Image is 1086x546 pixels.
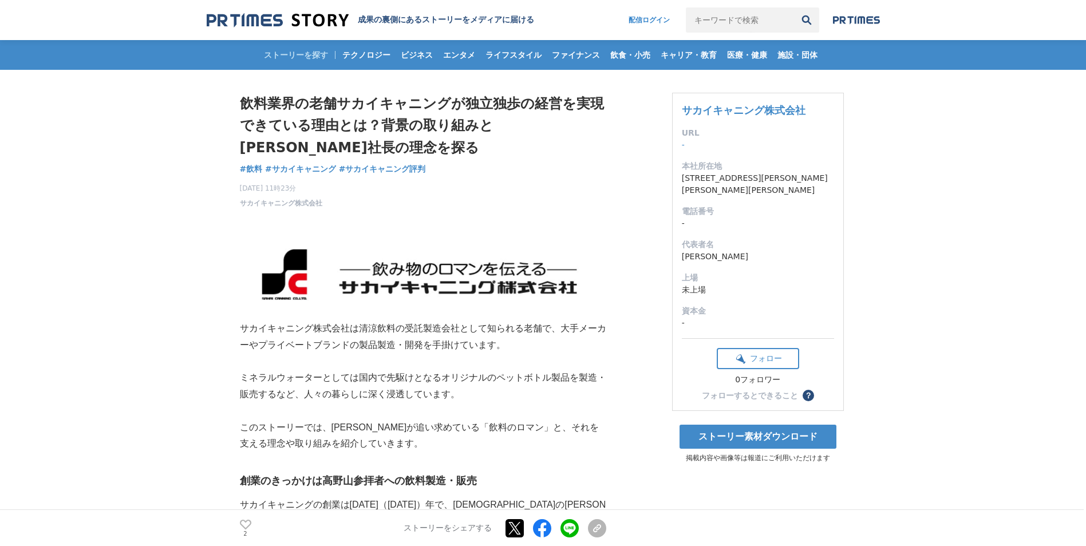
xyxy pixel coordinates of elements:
[265,163,336,175] a: #サカイキャニング
[682,172,834,196] dd: [STREET_ADDRESS][PERSON_NAME][PERSON_NAME][PERSON_NAME]
[547,50,605,60] span: ファイナンス
[396,50,437,60] span: ビジネス
[339,164,426,174] span: #サカイキャニング評判
[773,40,822,70] a: 施設・団体
[717,375,799,385] div: 0フォロワー
[682,317,834,329] dd: -
[682,251,834,263] dd: [PERSON_NAME]
[240,370,606,403] p: ミネラルウォーターとしては国内で先駆けとなるオリジナルのペットボトル製品を製造・販売するなど、人々の暮らしに深く浸透しています。
[606,40,655,70] a: 飲食・小売
[717,348,799,369] button: フォロー
[680,425,836,449] a: ストーリー素材ダウンロード
[682,104,805,116] a: サカイキャニング株式会社
[722,50,772,60] span: 医療・健康
[682,160,834,172] dt: 本社所在地
[207,13,349,28] img: 成果の裏側にあるストーリーをメディアに届ける
[338,40,395,70] a: テクノロジー
[656,40,721,70] a: キャリア・教育
[804,391,812,399] span: ？
[240,163,263,175] a: #飲料
[240,183,322,193] span: [DATE] 11時23分
[682,205,834,217] dt: 電話番号
[240,198,322,208] a: サカイキャニング株式会社
[547,40,605,70] a: ファイナンス
[833,15,880,25] img: prtimes
[682,139,834,151] dd: -
[481,40,546,70] a: ライフスタイル
[439,40,480,70] a: エンタメ
[803,390,814,401] button: ？
[606,50,655,60] span: 飲食・小売
[773,50,822,60] span: 施設・団体
[656,50,721,60] span: キャリア・教育
[240,420,606,453] p: このストーリーでは、[PERSON_NAME]が追い求めている「飲料のロマン」と、それを支える理念や取り組みを紹介していきます。
[682,217,834,230] dd: -
[207,13,534,28] a: 成果の裏側にあるストーリーをメディアに届ける 成果の裏側にあるストーリーをメディアに届ける
[794,7,819,33] button: 検索
[396,40,437,70] a: ビジネス
[240,93,606,159] h1: 飲料業界の老舗サカイキャニングが独立独歩の経営を実現できている理由とは？背景の取り組みと[PERSON_NAME]社長の理念を探る
[682,127,834,139] dt: URL
[682,239,834,251] dt: 代表者名
[617,7,681,33] a: 配信ログイン
[672,453,844,463] p: 掲載内容や画像等は報道にご利用いただけます
[722,40,772,70] a: 医療・健康
[682,272,834,284] dt: 上場
[686,7,794,33] input: キーワードで検索
[265,164,336,174] span: #サカイキャニング
[240,238,606,312] img: thumbnail_f73abec0-7b0d-11ef-a95f-5d0f98c9de1a.png
[702,391,798,399] div: フォローするとできること
[339,163,426,175] a: #サカイキャニング評判
[404,523,492,533] p: ストーリーをシェアする
[682,305,834,317] dt: 資本金
[240,531,251,536] p: 2
[240,164,263,174] span: #飲料
[358,15,534,25] h2: 成果の裏側にあるストーリーをメディアに届ける
[439,50,480,60] span: エンタメ
[240,473,606,489] h3: 創業のきっかけは高野山参拝者への飲料製造・販売
[682,284,834,296] dd: 未上場
[240,321,606,354] p: サカイキャニング株式会社は清涼飲料の受託製造会社として知られる老舗で、大手メーカーやプライベートブランドの製品製造・開発を手掛けています。
[481,50,546,60] span: ライフスタイル
[338,50,395,60] span: テクノロジー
